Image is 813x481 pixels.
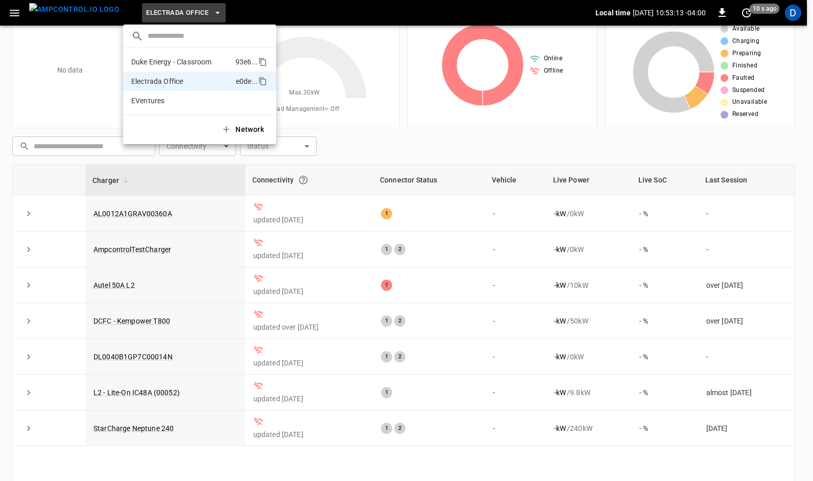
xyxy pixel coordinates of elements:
button: Network [215,119,272,140]
p: EVentures [131,96,164,106]
p: Electrada Office [131,76,183,86]
div: copy [257,75,269,87]
p: Duke Energy - Classroom [131,57,211,67]
div: copy [257,56,269,68]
